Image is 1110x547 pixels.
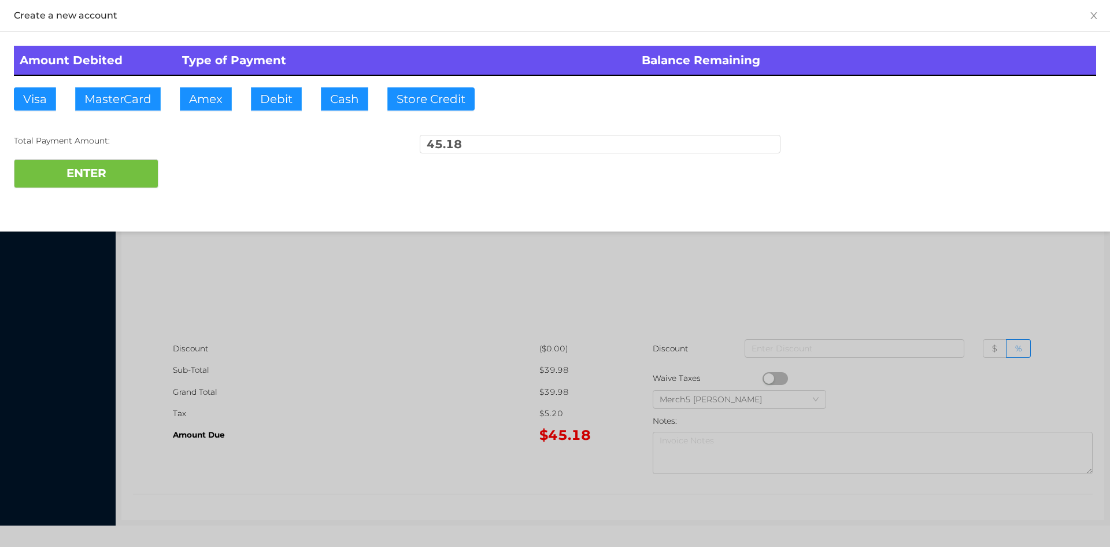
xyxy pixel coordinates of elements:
[387,87,475,111] button: Store Credit
[321,87,368,111] button: Cash
[14,9,1096,22] div: Create a new account
[75,87,161,111] button: MasterCard
[251,87,302,111] button: Debit
[176,46,637,75] th: Type of Payment
[14,159,158,188] button: ENTER
[1089,11,1098,20] i: icon: close
[14,135,375,147] div: Total Payment Amount:
[14,46,176,75] th: Amount Debited
[636,46,1096,75] th: Balance Remaining
[14,87,56,111] button: Visa
[180,87,232,111] button: Amex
